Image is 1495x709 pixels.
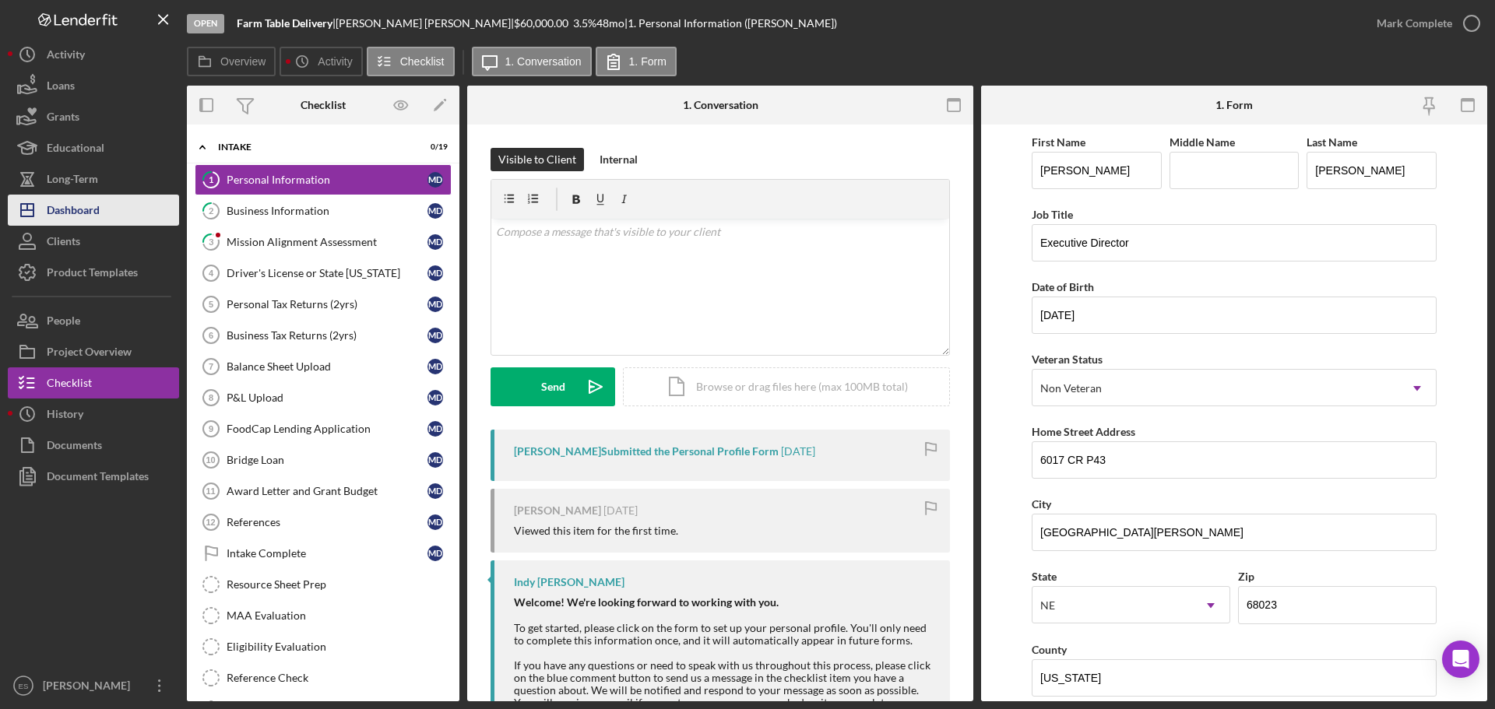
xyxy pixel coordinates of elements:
div: Open [187,14,224,33]
div: Activity [47,39,85,74]
a: Product Templates [8,257,179,288]
div: People [47,305,80,340]
button: Dashboard [8,195,179,226]
div: Intake Complete [227,547,427,560]
div: $60,000.00 [514,17,573,30]
div: P&L Upload [227,391,427,404]
button: Visible to Client [491,148,584,171]
div: Business Tax Returns (2yrs) [227,329,427,342]
button: People [8,305,179,336]
tspan: 3 [209,237,213,247]
tspan: 8 [209,393,213,402]
a: 11Award Letter and Grant BudgetMD [195,476,452,507]
div: NE [1040,599,1055,612]
div: M D [427,297,443,312]
button: Checklist [367,47,455,76]
a: MAA Evaluation [195,600,452,631]
a: Document Templates [8,461,179,492]
div: Checklist [47,367,92,402]
a: 3Mission Alignment AssessmentMD [195,226,452,258]
div: 1. Form [1215,99,1253,111]
button: Educational [8,132,179,163]
div: Viewed this item for the first time. [514,525,678,537]
div: Balance Sheet Upload [227,360,427,373]
button: Internal [592,148,645,171]
div: FoodCap Lending Application [227,423,427,435]
button: History [8,398,179,430]
button: Clients [8,226,179,257]
div: Personal Information [227,174,427,186]
button: Project Overview [8,336,179,367]
div: M D [427,390,443,405]
label: City [1032,497,1051,511]
a: 6Business Tax Returns (2yrs)MD [195,320,452,351]
button: Grants [8,101,179,132]
a: Resource Sheet Prep [195,569,452,600]
strong: Welcome! We're looking forward to working with you. [514,595,779,609]
div: 3.5 % [573,17,596,30]
label: Job Title [1032,208,1073,221]
button: ES[PERSON_NAME] [8,670,179,701]
div: | 1. Personal Information ([PERSON_NAME]) [624,17,837,30]
button: Activity [8,39,179,70]
div: M D [427,328,443,343]
tspan: 10 [206,455,215,465]
div: History [47,398,83,433]
button: 1. Form [596,47,677,76]
div: 1. Conversation [683,99,758,111]
div: M D [427,452,443,468]
b: Farm Table Delivery [237,16,332,30]
label: 1. Conversation [505,55,582,68]
label: First Name [1032,135,1085,149]
div: M D [427,203,443,219]
a: 8P&L UploadMD [195,382,452,413]
div: [PERSON_NAME] [514,504,601,517]
div: M D [427,421,443,437]
div: Document Templates [47,461,149,496]
a: 7Balance Sheet UploadMD [195,351,452,382]
a: 9FoodCap Lending ApplicationMD [195,413,452,444]
div: Mark Complete [1377,8,1452,39]
button: Documents [8,430,179,461]
div: M D [427,234,443,250]
a: Checklist [8,367,179,398]
time: 2025-08-13 17:23 [781,445,815,458]
div: M D [427,359,443,374]
div: Loans [47,70,75,105]
div: Driver's License or State [US_STATE] [227,267,427,279]
label: Checklist [400,55,445,68]
div: Educational [47,132,104,167]
div: [PERSON_NAME] Submitted the Personal Profile Form [514,445,779,458]
a: Eligibility Evaluation [195,631,452,662]
div: Open Intercom Messenger [1442,641,1479,678]
tspan: 6 [209,331,213,340]
div: [PERSON_NAME] [PERSON_NAME] | [336,17,514,30]
div: M D [427,172,443,188]
tspan: 7 [209,362,213,371]
div: M D [427,546,443,561]
div: Eligibility Evaluation [227,641,451,653]
tspan: 5 [209,300,213,309]
button: Activity [280,47,362,76]
div: MAA Evaluation [227,609,451,622]
a: Loans [8,70,179,101]
label: 1. Form [629,55,667,68]
a: 12ReferencesMD [195,507,452,538]
label: Middle Name [1170,135,1235,149]
div: Non Veteran [1040,382,1102,395]
div: [PERSON_NAME] [39,670,140,705]
div: Business Information [227,205,427,217]
button: Overview [187,47,276,76]
div: Project Overview [47,336,132,371]
div: Dashboard [47,195,100,230]
div: Documents [47,430,102,465]
a: Long-Term [8,163,179,195]
a: 2Business InformationMD [195,195,452,226]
